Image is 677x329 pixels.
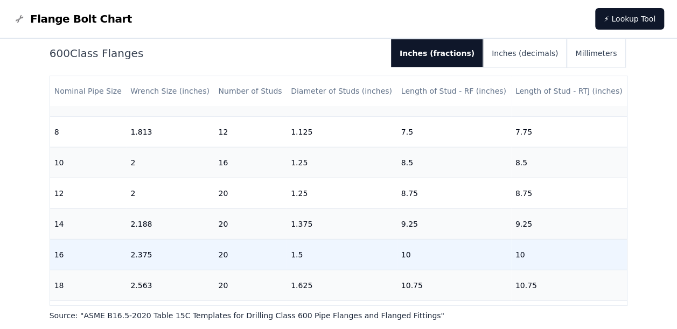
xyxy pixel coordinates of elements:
td: 7.5 [397,117,511,148]
td: 1.25 [287,178,397,209]
td: 1.813 [126,117,214,148]
td: 10 [397,240,511,270]
td: 16 [50,240,127,270]
button: Inches (decimals) [483,39,567,67]
td: 9.25 [511,209,627,240]
td: 10.75 [511,270,627,301]
th: Wrench Size (inches) [126,76,214,107]
td: 7.75 [511,117,627,148]
th: Diameter of Studs (inches) [287,76,397,107]
a: ⚡ Lookup Tool [595,8,664,30]
th: Nominal Pipe Size [50,76,127,107]
td: 10 [511,240,627,270]
td: 2 [126,148,214,178]
td: 8.75 [397,178,511,209]
td: 9.25 [397,209,511,240]
td: 20 [214,240,287,270]
td: 2.563 [126,270,214,301]
td: 12 [214,117,287,148]
img: Flange Bolt Chart Logo [13,12,26,25]
td: 20 [214,178,287,209]
td: 8.5 [511,148,627,178]
td: 8.5 [397,148,511,178]
button: Millimeters [567,39,625,67]
span: Flange Bolt Chart [30,11,132,26]
td: 12 [50,178,127,209]
td: 10 [50,148,127,178]
td: 2 [126,178,214,209]
p: Source: " ASME B16.5-2020 Table 15C Templates for Drilling Class 600 Pipe Flanges and Flanged Fit... [50,310,628,321]
td: 20 [214,270,287,301]
td: 8 [50,117,127,148]
td: 10.75 [397,270,511,301]
td: 20 [214,209,287,240]
td: 1.5 [287,240,397,270]
td: 14 [50,209,127,240]
td: 2.375 [126,240,214,270]
td: 8.75 [511,178,627,209]
a: Flange Bolt Chart LogoFlange Bolt Chart [13,11,132,26]
td: 1.125 [287,117,397,148]
td: 1.375 [287,209,397,240]
button: Inches (fractions) [391,39,483,67]
th: Length of Stud - RTJ (inches) [511,76,627,107]
td: 1.25 [287,148,397,178]
td: 18 [50,270,127,301]
td: 1.625 [287,270,397,301]
th: Number of Studs [214,76,287,107]
th: Length of Stud - RF (inches) [397,76,511,107]
td: 16 [214,148,287,178]
td: 2.188 [126,209,214,240]
h2: 600 Class Flanges [50,46,382,61]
